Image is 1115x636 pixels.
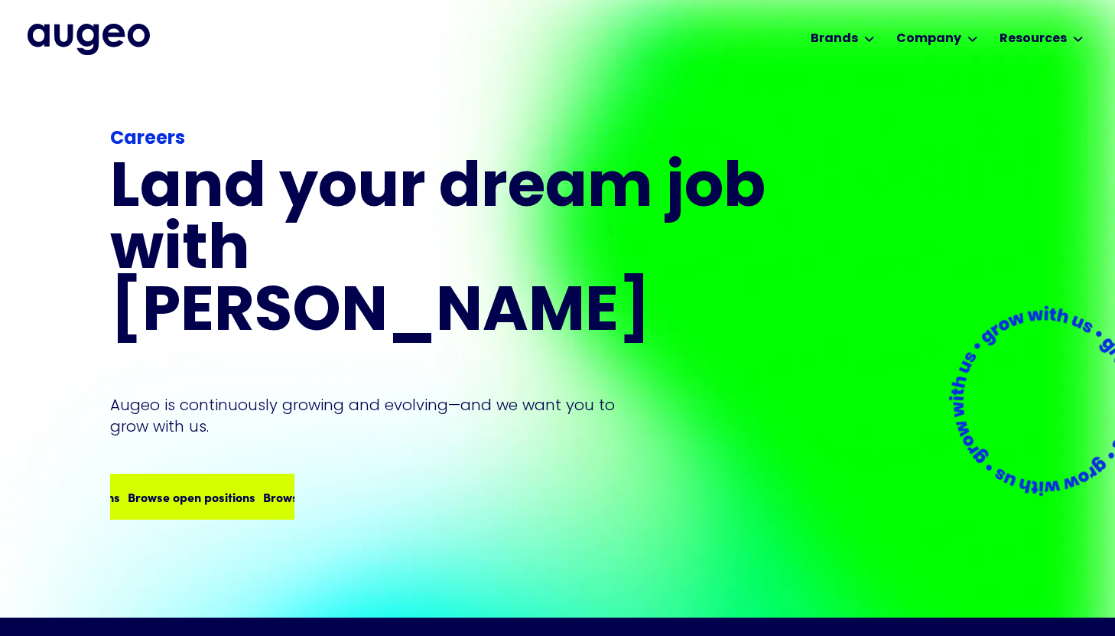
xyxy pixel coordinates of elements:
[28,24,150,54] img: Augeo's full logo in midnight blue.
[28,24,150,54] a: home
[1000,30,1067,48] div: Resources
[811,30,858,48] div: Brands
[110,474,294,520] a: Browse open positionsBrowse open positionsBrowse open positions
[119,488,246,506] div: Browse open positions
[254,488,382,506] div: Browse open positions
[110,159,771,345] h1: Land your dream job﻿ with [PERSON_NAME]
[896,30,961,48] div: Company
[110,394,636,437] p: Augeo is continuously growing and evolving—and we want you to grow with us.
[110,130,185,148] strong: Careers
